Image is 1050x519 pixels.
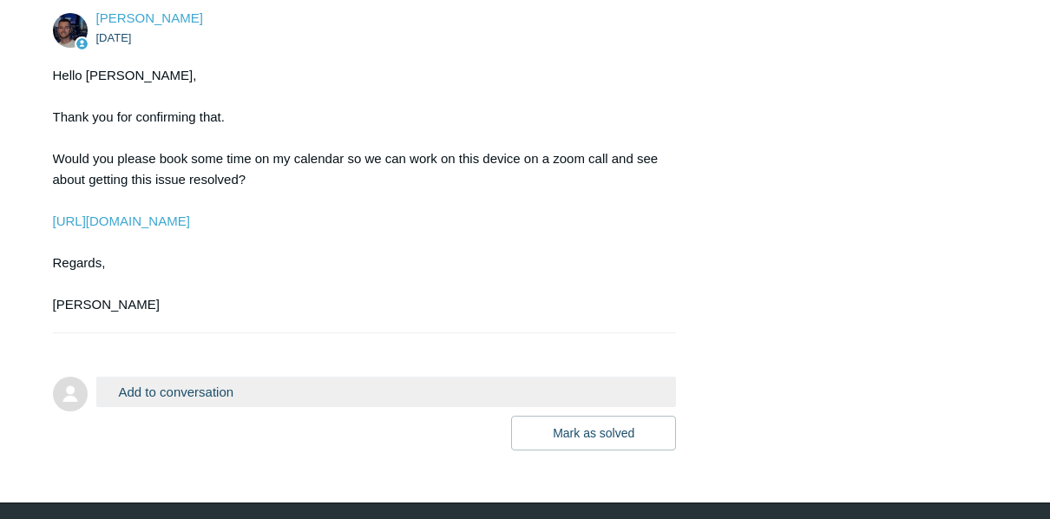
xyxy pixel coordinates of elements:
a: [PERSON_NAME] [96,10,203,25]
span: Connor Davis [96,10,203,25]
button: Mark as solved [511,416,676,450]
a: [URL][DOMAIN_NAME] [53,214,190,228]
button: Add to conversation [96,377,677,407]
div: Hello [PERSON_NAME], Thank you for confirming that. Would you please book some time on my calenda... [53,65,660,315]
time: 08/22/2025, 14:22 [96,31,132,44]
